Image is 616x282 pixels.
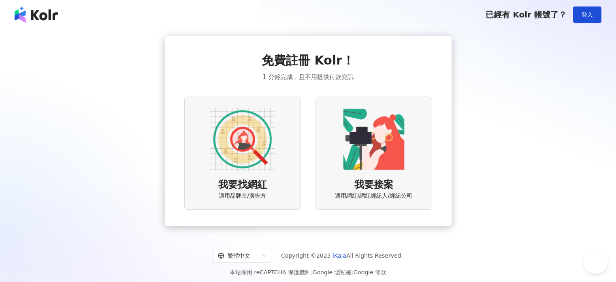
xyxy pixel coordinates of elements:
span: | [311,269,313,276]
img: AD identity option [210,107,275,172]
a: Google 隱私權 [313,269,352,276]
a: iKala [333,252,346,259]
span: Copyright © 2025 All Rights Reserved. [281,251,403,260]
div: 繁體中文 [218,249,259,262]
iframe: Help Scout Beacon - Open [584,250,608,274]
span: 我要找網紅 [218,178,267,192]
span: | [352,269,354,276]
span: 適用網紅/網紅經紀人/經紀公司 [335,192,412,200]
span: 本站採用 reCAPTCHA 保護機制 [230,267,386,277]
span: 免費註冊 Kolr！ [262,52,354,69]
a: Google 條款 [353,269,386,276]
span: 已經有 Kolr 帳號了？ [486,10,567,19]
span: 適用品牌主/廣告方 [219,192,266,200]
span: 1 分鐘完成，且不用提供付款資訊 [262,72,353,82]
span: 登入 [582,11,593,18]
span: 我要接案 [354,178,393,192]
button: 登入 [573,6,601,23]
img: logo [15,6,58,23]
img: KOL identity option [341,107,406,172]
